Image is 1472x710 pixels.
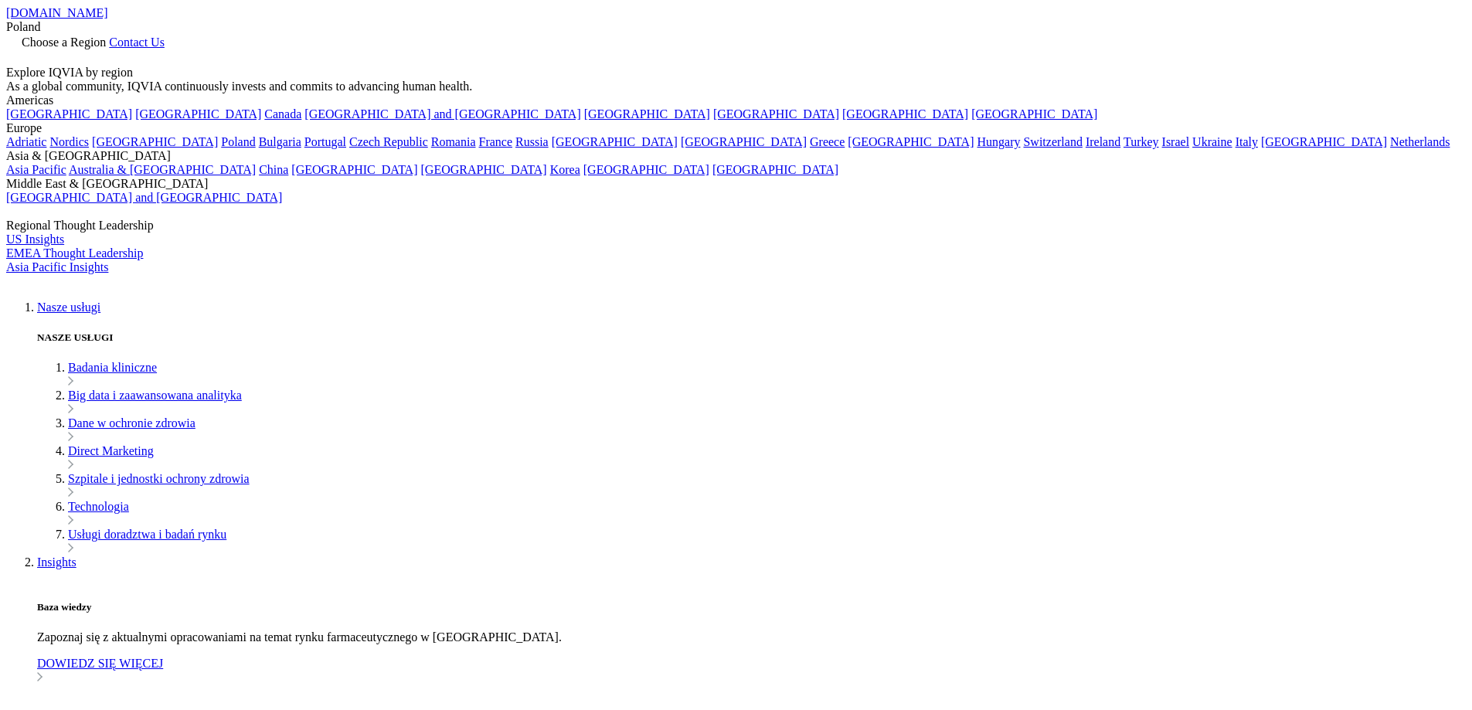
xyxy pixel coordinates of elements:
[584,107,710,121] a: [GEOGRAPHIC_DATA]
[109,36,165,49] a: Contact Us
[1023,135,1082,148] a: Switzerland
[68,444,154,457] a: Direct Marketing
[712,163,838,176] a: [GEOGRAPHIC_DATA]
[1124,135,1159,148] a: Turkey
[6,135,46,148] a: Adriatic
[6,121,1466,135] div: Europe
[1390,135,1450,148] a: Netherlands
[1261,135,1387,148] a: [GEOGRAPHIC_DATA]
[49,135,89,148] a: Nordics
[6,219,1466,233] div: Regional Thought Leadership
[431,135,476,148] a: Romania
[515,135,549,148] a: Russia
[349,135,428,148] a: Czech Republic
[6,20,1466,34] div: Poland
[583,163,709,176] a: [GEOGRAPHIC_DATA]
[92,135,218,148] a: [GEOGRAPHIC_DATA]
[6,149,1466,163] div: Asia & [GEOGRAPHIC_DATA]
[6,93,1466,107] div: Americas
[421,163,547,176] a: [GEOGRAPHIC_DATA]
[6,191,282,204] a: [GEOGRAPHIC_DATA] and [GEOGRAPHIC_DATA]
[6,177,1466,191] div: Middle East & [GEOGRAPHIC_DATA]
[6,246,143,260] a: EMEA Thought Leadership
[713,107,839,121] a: [GEOGRAPHIC_DATA]
[6,107,132,121] a: [GEOGRAPHIC_DATA]
[264,107,301,121] a: Canada
[22,36,106,49] span: Choose a Region
[68,472,250,485] a: Szpitale i jednostki ochrony zdrowia
[479,135,513,148] a: France
[842,107,968,121] a: [GEOGRAPHIC_DATA]
[221,135,255,148] a: Poland
[6,260,108,273] a: Asia Pacific Insights
[135,107,261,121] a: [GEOGRAPHIC_DATA]
[6,80,1466,93] div: As a global community, IQVIA continuously invests and commits to advancing human health.
[68,389,242,402] a: Big data i zaawansowana analityka
[1086,135,1120,148] a: Ireland
[1236,135,1258,148] a: Italy
[848,135,974,148] a: [GEOGRAPHIC_DATA]
[6,66,1466,80] div: Explore IQVIA by region
[68,416,195,430] a: Dane w ochronie zdrowia
[6,163,66,176] a: Asia Pacific
[977,135,1020,148] a: Hungary
[1162,135,1190,148] a: Israel
[304,107,580,121] a: [GEOGRAPHIC_DATA] and [GEOGRAPHIC_DATA]
[37,555,76,569] a: Insights
[37,331,1466,344] h5: NASZE USŁUGI
[69,163,256,176] a: Australia & [GEOGRAPHIC_DATA]
[291,163,417,176] a: [GEOGRAPHIC_DATA]
[68,500,129,513] a: Technologia
[68,528,226,541] a: Usługi doradztwa i badań rynku
[259,163,288,176] a: China
[1192,135,1232,148] a: Ukraine
[681,135,807,148] a: [GEOGRAPHIC_DATA]
[6,6,108,19] a: [DOMAIN_NAME]
[68,361,157,374] a: Badania kliniczne
[552,135,678,148] a: [GEOGRAPHIC_DATA]
[37,301,100,314] a: Nasze usługi
[971,107,1097,121] a: [GEOGRAPHIC_DATA]
[550,163,580,176] a: Korea
[37,630,1466,644] p: Zapoznaj się z aktualnymi opracowaniami na temat rynku farmaceutycznego w [GEOGRAPHIC_DATA].
[810,135,845,148] a: Greece
[6,233,64,246] a: US Insights
[259,135,301,148] a: Bulgaria
[304,135,346,148] a: Portugal
[37,601,1466,613] h5: Baza wiedzy
[37,657,1466,685] a: DOWIEDZ SIĘ WIĘCEJ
